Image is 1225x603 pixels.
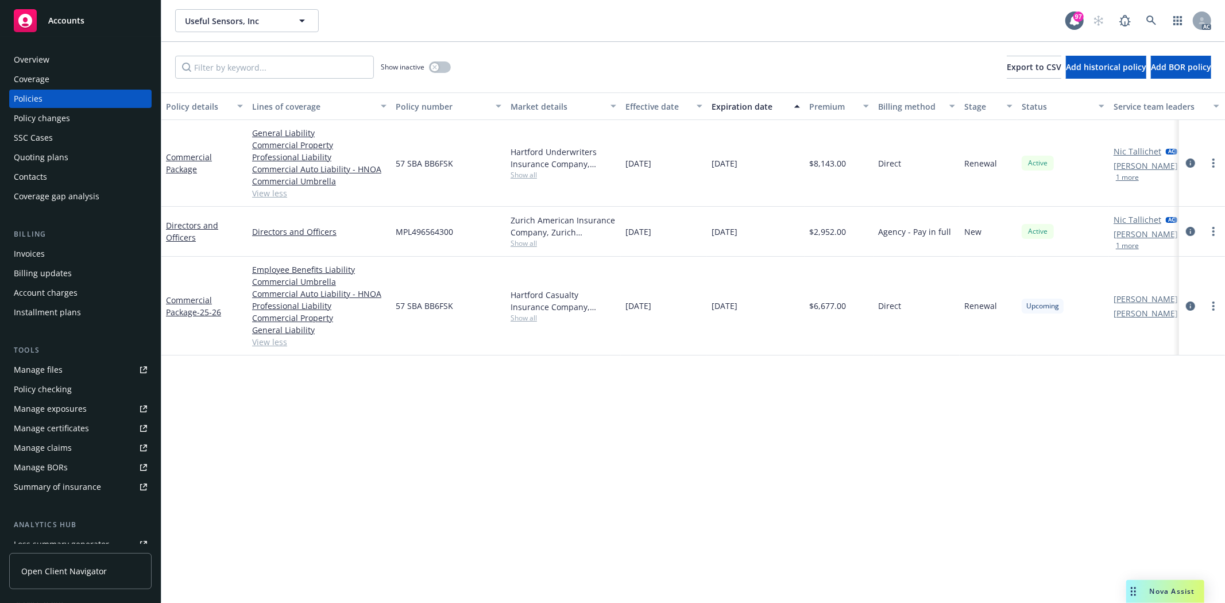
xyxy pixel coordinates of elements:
div: Coverage [14,70,49,88]
div: Policy changes [14,109,70,127]
a: Policies [9,90,152,108]
span: $2,952.00 [809,226,846,238]
span: [DATE] [625,226,651,238]
span: Direct [878,157,901,169]
div: Analytics hub [9,519,152,531]
a: Nic Tallichet [1114,214,1161,226]
a: Commercial Auto Liability - HNOA [252,163,387,175]
a: Directors and Officers [166,220,218,243]
a: Contacts [9,168,152,186]
a: more [1207,156,1220,170]
span: Active [1026,226,1049,237]
div: Coverage gap analysis [14,187,99,206]
a: Billing updates [9,264,152,283]
div: Invoices [14,245,45,263]
div: 97 [1073,11,1084,22]
div: Hartford Underwriters Insurance Company, Hartford Insurance Group [511,146,616,170]
button: Add historical policy [1066,56,1146,79]
div: Lines of coverage [252,100,374,113]
a: Professional Liability [252,300,387,312]
div: Effective date [625,100,690,113]
a: SSC Cases [9,129,152,147]
div: Billing method [878,100,942,113]
span: Add BOR policy [1151,61,1211,72]
a: Commercial Property [252,312,387,324]
div: Policy details [166,100,230,113]
a: Accounts [9,5,152,37]
button: Premium [805,92,874,120]
a: circleInformation [1184,299,1197,313]
a: Employee Benefits Liability [252,264,387,276]
a: Policy changes [9,109,152,127]
span: 57 SBA BB6FSK [396,157,453,169]
button: Policy details [161,92,248,120]
div: Contacts [14,168,47,186]
div: Hartford Casualty Insurance Company, Hartford Insurance Group [511,289,616,313]
a: circleInformation [1184,156,1197,170]
span: Accounts [48,16,84,25]
a: Manage claims [9,439,152,457]
a: Directors and Officers [252,226,387,238]
div: SSC Cases [14,129,53,147]
div: Market details [511,100,604,113]
a: View less [252,336,387,348]
a: Commercial Package [166,295,221,318]
span: $6,677.00 [809,300,846,312]
span: New [964,226,981,238]
div: Manage certificates [14,419,89,438]
button: Expiration date [707,92,805,120]
div: Status [1022,100,1092,113]
a: Invoices [9,245,152,263]
div: Manage exposures [14,400,87,418]
a: Manage exposures [9,400,152,418]
a: circleInformation [1184,225,1197,238]
span: Nova Assist [1150,586,1195,596]
button: 1 more [1116,242,1139,249]
a: Summary of insurance [9,478,152,496]
span: Show all [511,170,616,180]
a: more [1207,299,1220,313]
a: Coverage [9,70,152,88]
div: Manage files [14,361,63,379]
span: 57 SBA BB6FSK [396,300,453,312]
div: Zurich American Insurance Company, Zurich Insurance Group, CRC Group [511,214,616,238]
a: Commercial Auto Liability - HNOA [252,288,387,300]
a: Commercial Umbrella [252,276,387,288]
div: Premium [809,100,856,113]
button: 1 more [1116,174,1139,181]
span: $8,143.00 [809,157,846,169]
button: Billing method [874,92,960,120]
a: Manage certificates [9,419,152,438]
a: Account charges [9,284,152,302]
div: Expiration date [712,100,787,113]
a: [PERSON_NAME] [1114,228,1178,240]
div: Account charges [14,284,78,302]
span: - 25-26 [197,307,221,318]
a: Switch app [1166,9,1189,32]
div: Installment plans [14,303,81,322]
div: Overview [14,51,49,69]
button: Status [1017,92,1109,120]
a: Installment plans [9,303,152,322]
span: Active [1026,158,1049,168]
div: Policies [14,90,42,108]
a: Start snowing [1087,9,1110,32]
div: Manage claims [14,439,72,457]
input: Filter by keyword... [175,56,374,79]
div: Tools [9,345,152,356]
span: Renewal [964,300,997,312]
a: Coverage gap analysis [9,187,152,206]
div: Manage BORs [14,458,68,477]
div: Stage [964,100,1000,113]
span: [DATE] [712,226,737,238]
span: Renewal [964,157,997,169]
div: Drag to move [1126,580,1141,603]
a: Professional Liability [252,151,387,163]
a: [PERSON_NAME] [1114,307,1178,319]
span: [DATE] [625,300,651,312]
span: Direct [878,300,901,312]
button: Useful Sensors, Inc [175,9,319,32]
button: Export to CSV [1007,56,1061,79]
button: Effective date [621,92,707,120]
